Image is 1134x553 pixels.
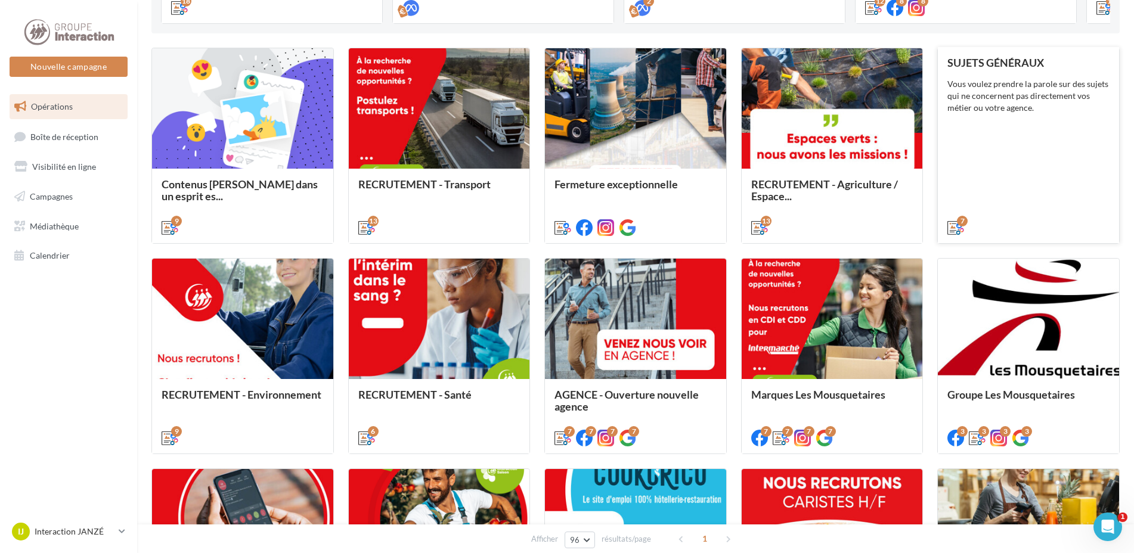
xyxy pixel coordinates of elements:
span: 96 [570,535,580,545]
span: 1 [695,529,714,548]
span: RECRUTEMENT - Transport [358,178,491,191]
div: 7 [957,216,968,226]
span: Calendrier [30,250,70,260]
a: Calendrier [7,243,130,268]
a: Opérations [7,94,130,119]
button: Nouvelle campagne [10,57,128,77]
span: Campagnes [30,191,73,201]
div: 7 [607,426,618,437]
iframe: Intercom live chat [1093,512,1122,541]
div: 7 [825,426,836,437]
div: 7 [585,426,596,437]
div: 7 [804,426,814,437]
span: 1 [1118,512,1127,522]
div: 6 [368,426,379,437]
span: RECRUTEMENT - Santé [358,388,472,401]
span: SUJETS GÉNÉRAUX [947,56,1044,69]
div: 7 [782,426,793,437]
span: Marques Les Mousquetaires [751,388,885,401]
button: 96 [565,532,595,548]
div: 3 [978,426,989,437]
div: 3 [1000,426,1011,437]
span: Opérations [31,101,73,111]
span: Visibilité en ligne [32,161,96,172]
div: 9 [171,216,182,226]
span: Médiathèque [30,220,79,231]
span: AGENCE - Ouverture nouvelle agence [554,388,699,413]
div: Vous voulez prendre la parole sur des sujets qui ne concernent pas directement vos métier ou votr... [947,78,1110,114]
a: Visibilité en ligne [7,154,130,179]
a: IJ Interaction JANZÉ [10,520,128,543]
span: Groupe Les Mousquetaires [947,388,1075,401]
div: 3 [1021,426,1032,437]
a: Boîte de réception [7,124,130,150]
p: Interaction JANZÉ [35,526,114,538]
a: Campagnes [7,184,130,209]
span: résultats/page [602,533,651,545]
div: 13 [761,216,772,226]
span: RECRUTEMENT - Agriculture / Espace... [751,178,898,203]
div: 3 [957,426,968,437]
span: Afficher [531,533,558,545]
div: 13 [368,216,379,226]
span: RECRUTEMENT - Environnement [162,388,321,401]
span: IJ [18,526,24,538]
div: 7 [628,426,639,437]
a: Médiathèque [7,214,130,239]
span: Fermeture exceptionnelle [554,178,678,191]
div: 9 [171,426,182,437]
div: 7 [564,426,575,437]
span: Boîte de réception [30,131,98,141]
div: 7 [761,426,772,437]
span: Contenus [PERSON_NAME] dans un esprit es... [162,178,318,203]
